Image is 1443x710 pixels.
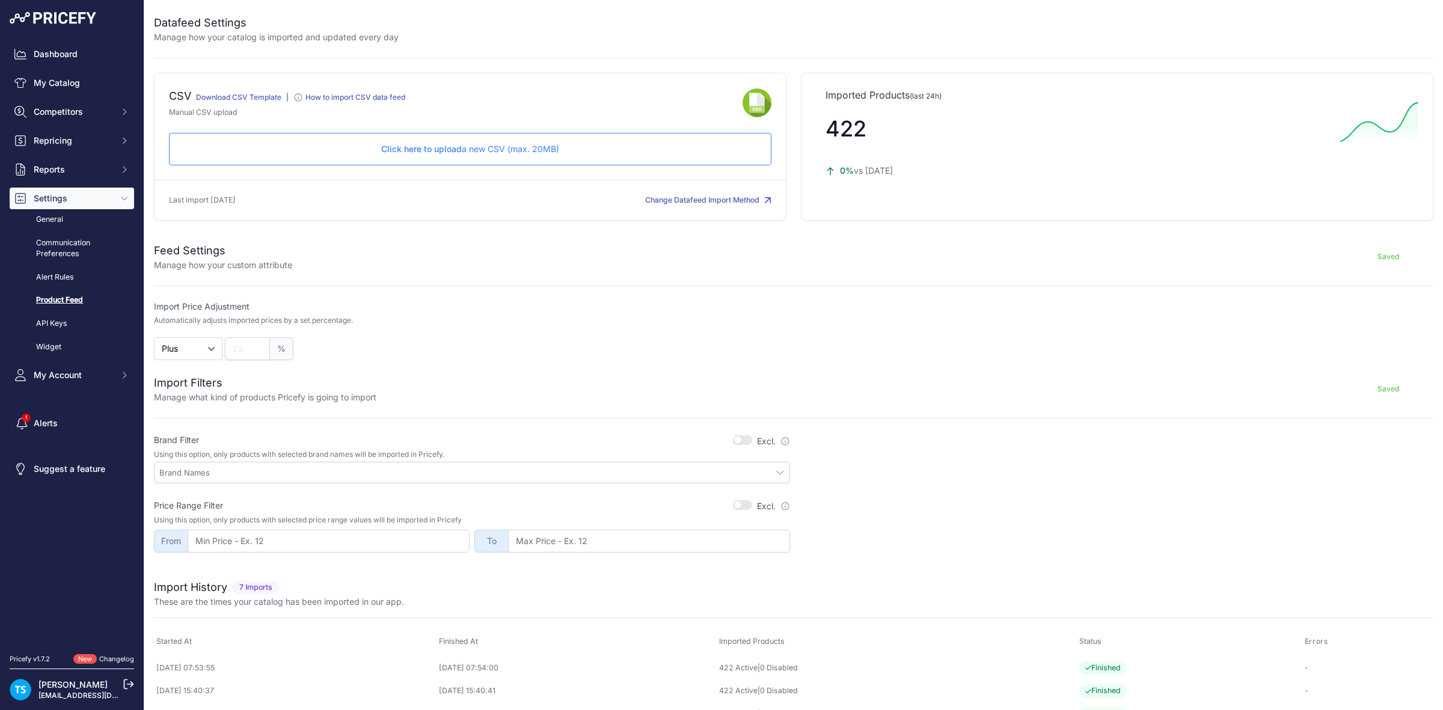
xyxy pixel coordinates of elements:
h2: Feed Settings [154,242,292,259]
input: 22 [225,337,270,360]
a: 0 Disabled [760,686,798,695]
p: Using this option, only products with selected brand names will be imported in Pricefy. [154,450,790,459]
div: CSV [169,88,191,107]
a: API Keys [10,313,134,334]
a: Changelog [99,655,134,663]
a: [EMAIL_ADDRESS][DOMAIN_NAME] [38,691,164,700]
span: % [270,337,293,360]
a: Communication Preferences [10,233,134,265]
label: Price Range Filter [154,500,223,512]
button: Repricing [10,130,134,151]
span: Errors [1305,637,1328,646]
a: 422 Active [719,686,758,695]
a: [PERSON_NAME] [38,679,108,690]
span: Started At [156,637,192,646]
label: Excl. [757,435,790,447]
span: Click here to upload [381,144,462,154]
a: Download CSV Template [196,93,281,102]
td: | [717,656,1077,679]
td: | [717,679,1077,703]
a: General [10,209,134,230]
button: Errors [1305,637,1331,646]
div: Pricefy v1.7.2 [10,654,50,664]
nav: Sidebar [10,43,134,640]
button: Reports [10,159,134,180]
p: vs [DATE] [826,165,1331,177]
span: Finished [1079,684,1127,698]
span: To [474,530,508,552]
button: Settings [10,188,134,209]
h2: Datafeed Settings [154,14,399,31]
a: How to import CSV data feed [293,95,405,104]
input: Brand Names [159,467,789,478]
span: 0% [840,165,854,176]
span: Competitors [34,106,112,118]
a: Widget [10,337,134,358]
span: 422 [826,115,866,142]
div: How to import CSV data feed [305,93,405,102]
button: My Account [10,364,134,386]
label: Import Price Adjustment [154,301,790,313]
p: Automatically adjusts imported prices by a set percentage. [154,316,353,325]
span: Repricing [34,135,112,147]
p: - [1305,663,1431,674]
button: Saved [1343,247,1433,266]
h2: Import History [154,579,227,596]
a: Suggest a feature [10,458,134,480]
a: Alerts [10,412,134,434]
span: Imported Products [719,637,785,646]
td: [DATE] 07:53:55 [154,656,437,679]
a: Alert Rules [10,267,134,288]
span: Finished At [439,637,478,646]
img: Pricefy Logo [10,12,96,24]
span: (last 24h) [910,91,942,100]
p: Manage what kind of products Pricefy is going to import [154,391,376,403]
p: Manage how your catalog is imported and updated every day [154,31,399,43]
button: Change Datafeed Import Method [645,195,771,206]
td: [DATE] 07:54:00 [437,656,717,679]
span: Reports [34,164,112,176]
h2: Import Filters [154,375,376,391]
a: 422 Active [719,663,758,672]
label: Excl. [757,500,790,512]
span: 7 Imports [232,581,280,595]
input: Min Price - Ex. 12 [188,530,470,552]
input: Max Price - Ex. 12 [508,530,790,552]
p: Last import [DATE] [169,195,236,206]
a: Product Feed [10,290,134,311]
a: My Catalog [10,72,134,94]
p: Imported Products [826,88,1409,102]
span: Finished [1079,661,1127,675]
td: [DATE] 15:40:41 [437,679,717,703]
label: Brand Filter [154,434,199,446]
span: From [154,530,188,552]
span: My Account [34,369,112,381]
p: Manual CSV upload [169,107,743,118]
button: Competitors [10,101,134,123]
p: Manage how your custom attribute [154,259,292,271]
p: Using this option, only products with selected price range values will be imported in Pricefy [154,515,790,525]
p: These are the times your catalog has been imported in our app. [154,596,404,608]
span: Settings [34,192,112,204]
p: a new CSV (max. 20MB) [179,143,761,155]
a: Dashboard [10,43,134,65]
button: Saved [1343,379,1433,399]
span: New [73,654,97,664]
a: 0 Disabled [760,663,798,672]
div: | [286,93,289,107]
p: - [1305,685,1431,697]
span: Status [1079,637,1101,646]
td: [DATE] 15:40:37 [154,679,437,703]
